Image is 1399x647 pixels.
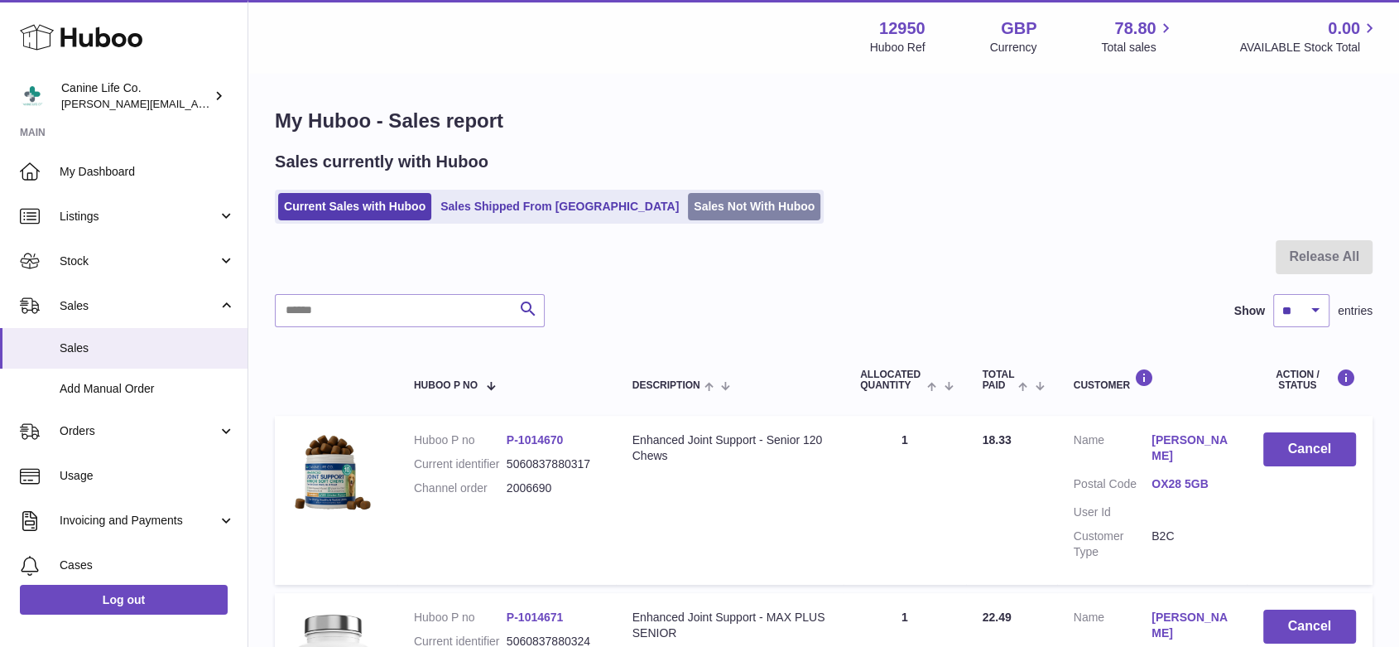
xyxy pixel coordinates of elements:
[60,164,235,180] span: My Dashboard
[879,17,925,40] strong: 12950
[20,585,228,615] a: Log out
[1074,505,1151,520] dt: User Id
[275,151,488,173] h2: Sales currently with Huboo
[1338,303,1373,319] span: entries
[507,433,564,447] a: P-1014670
[632,380,700,391] span: Description
[60,468,235,484] span: Usage
[983,433,1012,447] span: 18.33
[688,193,820,220] a: Sales Not With Huboo
[414,610,507,625] dt: Huboo P no
[414,480,507,496] dt: Channel order
[632,432,827,464] div: Enhanced Joint Support - Senior 120 Chews
[1001,17,1036,40] strong: GBP
[1263,432,1356,466] button: Cancel
[60,253,218,269] span: Stock
[20,84,45,109] img: kevin@clsgltd.co.uk
[1151,432,1229,464] a: [PERSON_NAME]
[275,108,1373,134] h1: My Huboo - Sales report
[1328,17,1360,40] span: 0.00
[1114,17,1156,40] span: 78.80
[844,416,966,584] td: 1
[990,40,1037,56] div: Currency
[414,432,507,448] dt: Huboo P no
[983,369,1015,391] span: Total paid
[1239,17,1379,56] a: 0.00 AVAILABLE Stock Total
[1151,476,1229,492] a: OX28 5GB
[60,381,235,397] span: Add Manual Order
[632,610,827,641] div: Enhanced Joint Support - MAX PLUS SENIOR
[278,193,431,220] a: Current Sales with Huboo
[1151,610,1229,641] a: [PERSON_NAME]
[983,611,1012,624] span: 22.49
[507,480,599,496] dd: 2006690
[414,456,507,472] dt: Current identifier
[507,611,564,624] a: P-1014671
[60,298,218,314] span: Sales
[435,193,685,220] a: Sales Shipped From [GEOGRAPHIC_DATA]
[60,209,218,225] span: Listings
[870,40,925,56] div: Huboo Ref
[1101,17,1175,56] a: 78.80 Total sales
[1074,369,1230,391] div: Customer
[1151,529,1229,560] dd: B2C
[1234,303,1265,319] label: Show
[1074,610,1151,645] dt: Name
[60,340,235,356] span: Sales
[1074,529,1151,560] dt: Customer Type
[60,558,235,573] span: Cases
[61,80,210,112] div: Canine Life Co.
[291,432,374,515] img: 129501747749608.png
[1101,40,1175,56] span: Total sales
[414,380,478,391] span: Huboo P no
[61,97,332,110] span: [PERSON_NAME][EMAIL_ADDRESS][DOMAIN_NAME]
[60,513,218,529] span: Invoicing and Payments
[1074,476,1151,496] dt: Postal Code
[1263,610,1356,644] button: Cancel
[1263,369,1356,391] div: Action / Status
[860,369,923,391] span: ALLOCATED Quantity
[507,456,599,472] dd: 5060837880317
[1239,40,1379,56] span: AVAILABLE Stock Total
[1074,432,1151,468] dt: Name
[60,423,218,439] span: Orders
